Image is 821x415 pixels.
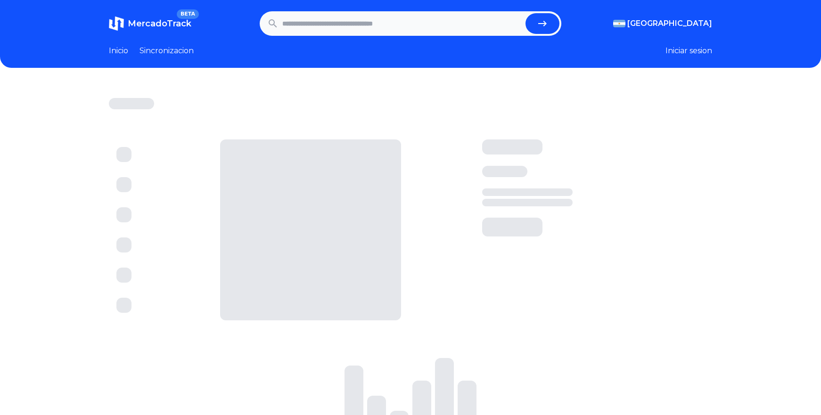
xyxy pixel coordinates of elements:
img: MercadoTrack [109,16,124,31]
span: MercadoTrack [128,18,191,29]
span: BETA [177,9,199,19]
button: Iniciar sesion [665,45,712,57]
button: [GEOGRAPHIC_DATA] [613,18,712,29]
a: MercadoTrackBETA [109,16,191,31]
span: [GEOGRAPHIC_DATA] [627,18,712,29]
img: Argentina [613,20,625,27]
a: Sincronizacion [140,45,194,57]
a: Inicio [109,45,128,57]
